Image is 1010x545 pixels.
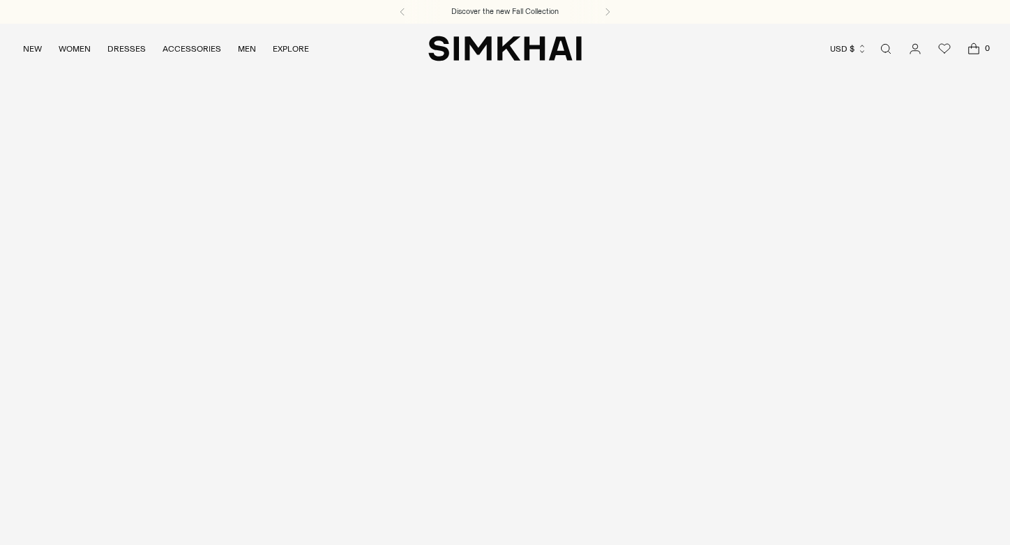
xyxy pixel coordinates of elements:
[163,33,221,64] a: ACCESSORIES
[872,35,900,63] a: Open search modal
[830,33,867,64] button: USD $
[23,33,42,64] a: NEW
[960,35,988,63] a: Open cart modal
[107,33,146,64] a: DRESSES
[238,33,256,64] a: MEN
[428,35,582,62] a: SIMKHAI
[930,35,958,63] a: Wishlist
[981,42,993,54] span: 0
[451,6,559,17] a: Discover the new Fall Collection
[273,33,309,64] a: EXPLORE
[901,35,929,63] a: Go to the account page
[59,33,91,64] a: WOMEN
